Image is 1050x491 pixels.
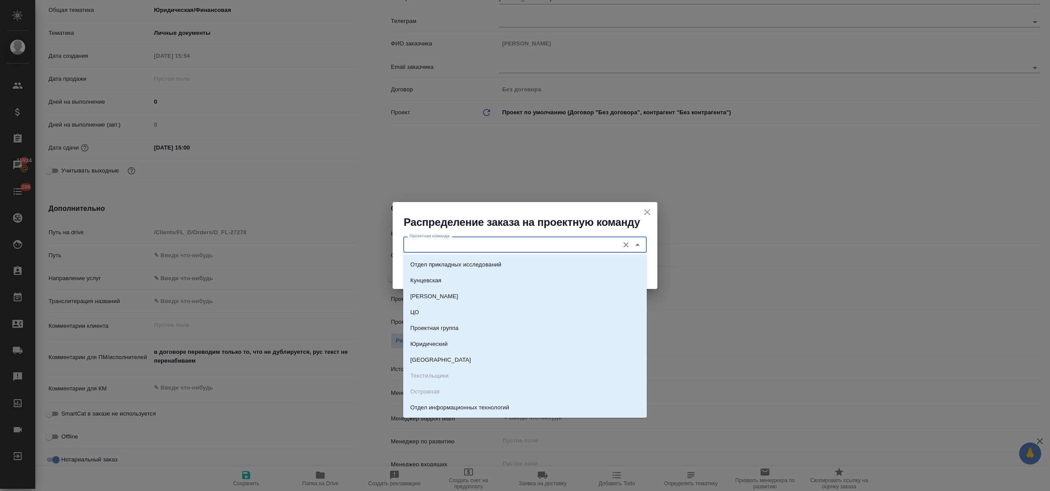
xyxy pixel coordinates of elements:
p: Отдел прикладных исследований [410,260,501,269]
p: ЦО [410,308,419,317]
button: Очистить [620,239,632,251]
button: Close [631,239,644,251]
h2: Распределение заказа на проектную команду [404,215,657,229]
p: Проектная группа [410,324,458,333]
button: close [641,206,654,219]
p: [GEOGRAPHIC_DATA] [410,356,471,364]
p: [PERSON_NAME] [410,292,458,301]
p: Юридический [410,340,448,349]
p: Отдел информационных технологий [410,403,509,412]
p: Кунцевская [410,276,442,285]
